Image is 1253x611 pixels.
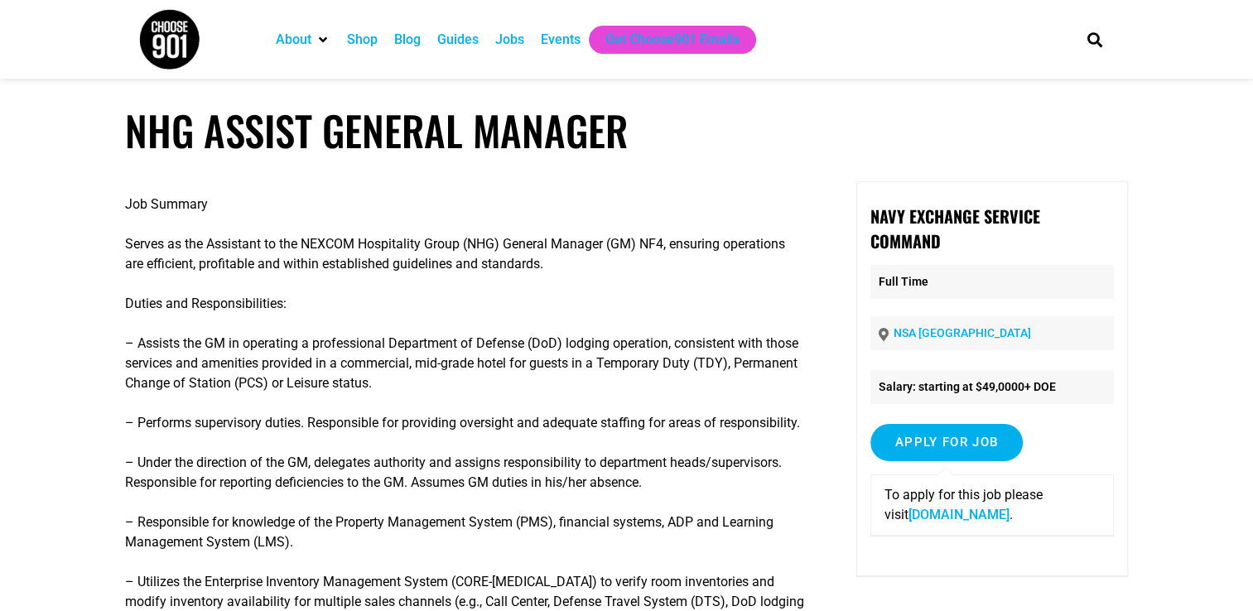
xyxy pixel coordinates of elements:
[870,424,1023,461] input: Apply for job
[125,234,806,274] p: Serves as the Assistant to the NEXCOM Hospitality Group (NHG) General Manager (GM) NF4, ensuring ...
[125,413,806,433] p: – Performs supervisory duties. Responsible for providing oversight and adequate staffing for area...
[125,453,806,493] p: – Under the direction of the GM, delegates authority and assigns responsibility to department hea...
[267,26,1059,54] nav: Main nav
[870,370,1114,404] li: Salary: starting at $49,0000+ DOE
[125,195,806,214] p: Job Summary
[347,30,378,50] a: Shop
[870,265,1114,299] p: Full Time
[394,30,421,50] a: Blog
[125,512,806,552] p: – Responsible for knowledge of the Property Management System (PMS), financial systems, ADP and L...
[125,106,1127,155] h1: NHG ASSIST GENERAL MANAGER
[1081,26,1108,53] div: Search
[125,294,806,314] p: Duties and Responsibilities:
[495,30,524,50] a: Jobs
[884,485,1100,525] p: To apply for this job please visit .
[908,507,1010,522] a: [DOMAIN_NAME]
[267,26,339,54] div: About
[437,30,479,50] a: Guides
[125,334,806,393] p: – Assists the GM in operating a professional Department of Defense (DoD) lodging operation, consi...
[605,30,740,50] a: Get Choose901 Emails
[276,30,311,50] a: About
[541,30,581,50] a: Events
[894,326,1031,339] a: NSA [GEOGRAPHIC_DATA]
[870,204,1040,253] strong: Navy Exchange Service Command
